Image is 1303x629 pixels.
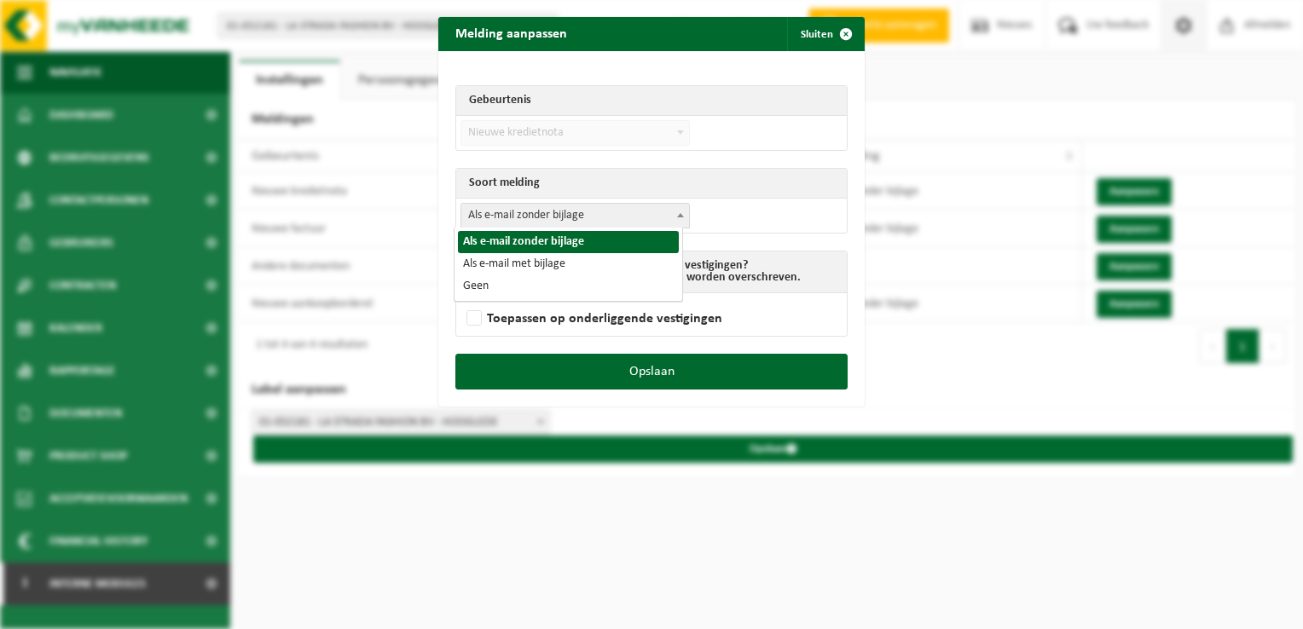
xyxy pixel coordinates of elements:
span: Nieuwe kredietnota [460,120,690,146]
button: Sluiten [787,17,863,51]
li: Geen [458,275,679,297]
button: Opslaan [455,354,848,390]
label: Toepassen op onderliggende vestigingen [463,306,722,332]
span: Als e-mail zonder bijlage [461,204,689,228]
li: Als e-mail zonder bijlage [458,231,679,253]
th: Gebeurtenis [456,86,847,116]
h2: Melding aanpassen [438,17,584,49]
li: Als e-mail met bijlage [458,253,679,275]
span: Als e-mail zonder bijlage [460,203,690,228]
th: Soort melding [456,169,847,199]
span: Nieuwe kredietnota [461,121,689,145]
